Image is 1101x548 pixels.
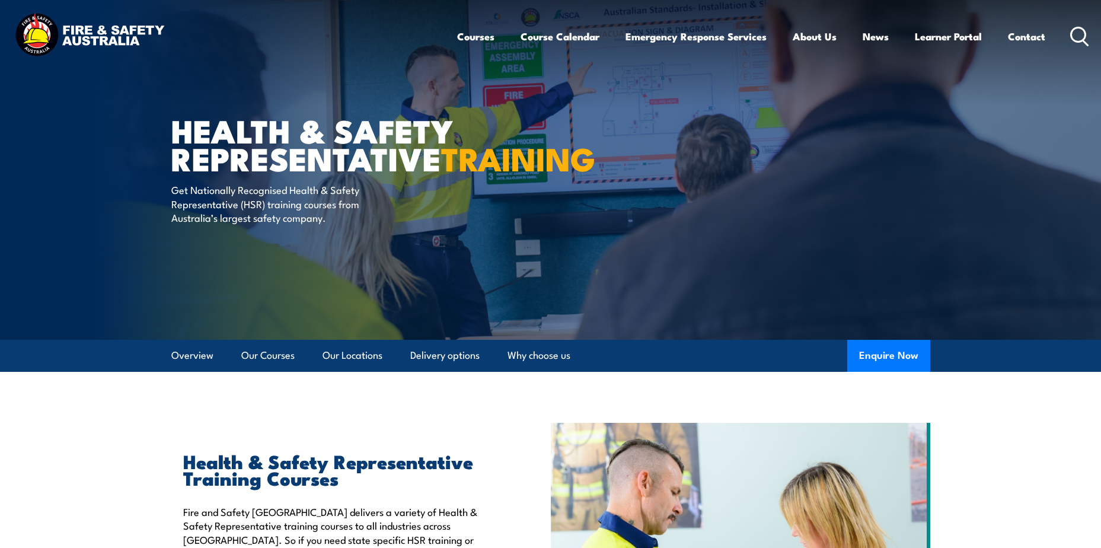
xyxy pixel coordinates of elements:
a: Contact [1008,21,1045,52]
a: Our Courses [241,340,295,371]
a: Learner Portal [915,21,982,52]
a: About Us [793,21,837,52]
a: Courses [457,21,494,52]
a: Emergency Response Services [626,21,767,52]
a: Overview [171,340,213,371]
a: Why choose us [508,340,570,371]
a: Course Calendar [521,21,599,52]
a: Our Locations [323,340,382,371]
a: Delivery options [410,340,480,371]
p: Get Nationally Recognised Health & Safety Representative (HSR) training courses from Australia’s ... [171,183,388,224]
button: Enquire Now [847,340,930,372]
a: News [863,21,889,52]
h2: Health & Safety Representative Training Courses [183,453,496,486]
h1: Health & Safety Representative [171,116,464,171]
strong: TRAINING [441,133,595,182]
